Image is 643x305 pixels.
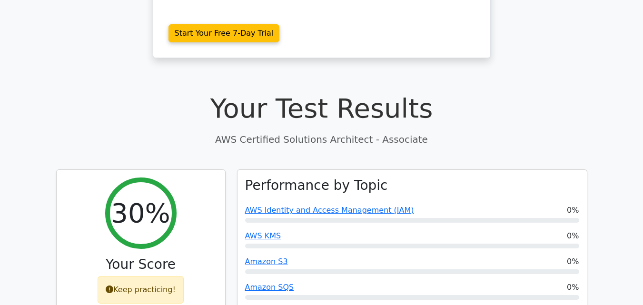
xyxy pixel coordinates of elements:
a: Start Your Free 7-Day Trial [168,24,280,42]
div: Keep practicing! [98,276,184,304]
span: 0% [567,205,579,216]
h3: Your Score [64,256,218,273]
a: Amazon SQS [245,283,294,292]
h3: Performance by Topic [245,177,388,194]
a: AWS KMS [245,231,281,240]
p: AWS Certified Solutions Architect - Associate [56,132,587,147]
a: AWS Identity and Access Management (IAM) [245,206,414,215]
h2: 30% [111,197,170,229]
span: 0% [567,256,579,267]
span: 0% [567,230,579,242]
span: 0% [567,282,579,293]
a: Amazon S3 [245,257,288,266]
h1: Your Test Results [56,92,587,124]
